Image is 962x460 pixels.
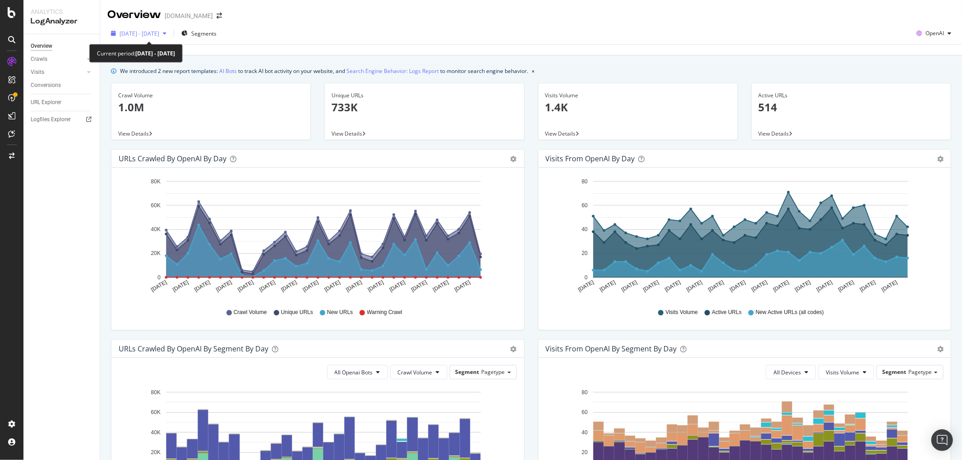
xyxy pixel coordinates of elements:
text: [DATE] [323,279,341,293]
text: 60K [151,409,161,415]
text: [DATE] [815,279,833,293]
text: [DATE] [432,279,450,293]
text: [DATE] [150,279,168,293]
span: Unique URLs [281,309,313,316]
text: [DATE] [642,279,660,293]
a: Crawls [31,55,84,64]
button: All Devices [766,365,816,379]
div: gear [937,156,944,162]
div: Logfiles Explorer [31,115,71,124]
span: Segment [882,368,906,376]
text: 80K [151,178,161,185]
text: [DATE] [280,279,298,293]
div: info banner [111,66,951,76]
div: Conversions [31,81,61,90]
text: 0 [585,274,588,281]
button: All Openai Bots [327,365,388,379]
div: Overview [107,7,161,23]
button: Visits Volume [818,365,874,379]
a: AI Bots [219,66,237,76]
a: Conversions [31,81,93,90]
text: 20K [151,449,161,455]
div: Open Intercom Messenger [931,429,953,451]
text: [DATE] [171,279,189,293]
a: URL Explorer [31,98,93,107]
button: OpenAI [913,26,955,41]
a: Overview [31,41,93,51]
svg: A chart. [119,175,512,300]
text: [DATE] [663,279,681,293]
div: Dominio [47,53,69,59]
div: Visits from OpenAI by day [546,154,635,163]
text: [DATE] [302,279,320,293]
text: 20 [581,449,588,455]
div: Overview [31,41,52,51]
button: Segments [178,26,220,41]
div: Crawls [31,55,47,64]
div: gear [937,346,944,352]
text: [DATE] [772,279,790,293]
div: We introduced 2 new report templates: to track AI bot activity on your website, and to monitor se... [120,66,528,76]
span: All Devices [773,369,801,376]
span: Segment [456,368,479,376]
text: [DATE] [367,279,385,293]
div: v 4.0.25 [25,14,44,22]
text: [DATE] [750,279,768,293]
p: 1.4K [545,100,731,115]
div: Visits Volume [545,91,731,100]
span: Visits Volume [826,369,859,376]
div: Current period: [97,48,175,59]
text: 40K [151,226,161,232]
text: 20K [151,250,161,257]
text: [DATE] [794,279,812,293]
text: [DATE] [859,279,877,293]
text: 40 [581,429,588,436]
span: Pagetype [482,368,505,376]
text: 60K [151,202,161,209]
span: Active URLs [712,309,741,316]
text: [DATE] [453,279,471,293]
span: Crawl Volume [234,309,267,316]
text: [DATE] [837,279,855,293]
span: Pagetype [908,368,932,376]
text: [DATE] [707,279,725,293]
text: 20 [581,250,588,257]
text: [DATE] [193,279,212,293]
div: arrow-right-arrow-left [216,13,222,19]
button: close banner [529,64,537,77]
text: [DATE] [685,279,703,293]
span: Visits Volume [666,309,698,316]
text: [DATE] [258,279,276,293]
div: LogAnalyzer [31,16,92,27]
span: Crawl Volume [398,369,433,376]
span: Warning Crawl [367,309,402,316]
text: 80 [581,178,588,185]
span: New URLs [327,309,353,316]
div: gear [511,156,517,162]
div: URL Explorer [31,98,61,107]
text: 0 [157,274,161,281]
div: Dominio: [DOMAIN_NAME] [23,23,101,31]
text: [DATE] [215,279,233,293]
text: [DATE] [728,279,746,293]
p: 1.0M [118,100,304,115]
div: URLs Crawled by OpenAI By Segment By Day [119,344,268,353]
span: View Details [118,130,149,137]
span: View Details [759,130,789,137]
a: Logfiles Explorer [31,115,93,124]
text: [DATE] [345,279,363,293]
text: 40 [581,226,588,232]
span: [DATE] - [DATE] [120,30,159,37]
div: Crawl Volume [118,91,304,100]
span: OpenAI [925,29,944,37]
div: Keyword (traffico) [101,53,150,59]
text: 60 [581,409,588,415]
img: website_grey.svg [14,23,22,31]
img: logo_orange.svg [14,14,22,22]
a: Visits [31,68,84,77]
div: URLs Crawled by OpenAI by day [119,154,226,163]
svg: A chart. [546,175,939,300]
text: 80 [581,389,588,396]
